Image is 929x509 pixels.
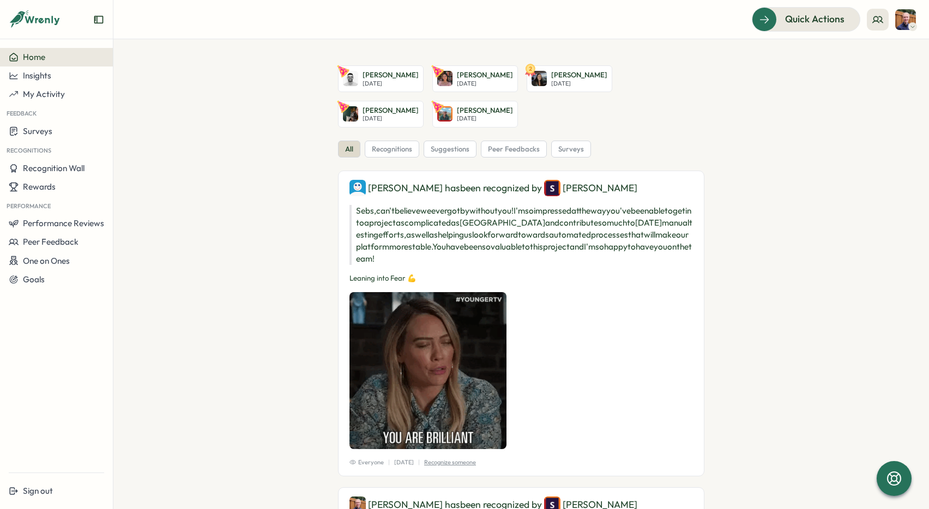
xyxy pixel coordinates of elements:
[338,101,424,128] a: Justin Caovan[PERSON_NAME][DATE]
[23,237,79,247] span: Peer Feedback
[23,181,56,192] span: Rewards
[527,65,612,92] a: 2Ashley Jessen[PERSON_NAME][DATE]
[432,101,518,128] a: Emily Jablonski[PERSON_NAME][DATE]
[23,126,52,136] span: Surveys
[432,65,518,92] a: Shreya Chatterjee[PERSON_NAME][DATE]
[752,7,860,31] button: Quick Actions
[394,458,414,467] p: [DATE]
[457,115,513,122] p: [DATE]
[349,292,506,449] img: Recognition Image
[437,71,453,86] img: Shreya Chatterjee
[388,458,390,467] p: |
[457,80,513,87] p: [DATE]
[785,12,844,26] span: Quick Actions
[363,106,419,116] p: [PERSON_NAME]
[418,458,420,467] p: |
[345,144,353,154] span: all
[363,70,419,80] p: [PERSON_NAME]
[23,89,65,99] span: My Activity
[349,205,693,265] p: Sebs, can't believe we ever got by without you! I'm so impressed at the way you've been able to g...
[895,9,916,30] img: Morgan Ludtke
[23,70,51,81] span: Insights
[551,80,607,87] p: [DATE]
[457,106,513,116] p: [PERSON_NAME]
[23,256,70,266] span: One on Ones
[431,144,469,154] span: suggestions
[437,106,453,122] img: Emily Jablonski
[349,180,693,196] div: [PERSON_NAME] has been recognized by
[349,180,366,196] img: Sarah Keller
[558,144,584,154] span: surveys
[343,106,358,122] img: Justin Caovan
[457,70,513,80] p: [PERSON_NAME]
[372,144,412,154] span: recognitions
[529,65,532,72] text: 2
[23,218,104,228] span: Performance Reviews
[532,71,547,86] img: Ashley Jessen
[544,180,560,196] img: Sarah Lazarich
[488,144,540,154] span: peer feedbacks
[343,71,358,86] img: Kyle Peterson
[424,458,476,467] p: Recognize someone
[349,274,693,283] p: Leaning into Fear 💪
[23,163,85,173] span: Recognition Wall
[93,14,104,25] button: Expand sidebar
[23,52,45,62] span: Home
[551,70,607,80] p: [PERSON_NAME]
[23,274,45,284] span: Goals
[338,65,424,92] a: Kyle Peterson[PERSON_NAME][DATE]
[363,115,419,122] p: [DATE]
[363,80,419,87] p: [DATE]
[23,486,53,496] span: Sign out
[544,180,637,196] div: [PERSON_NAME]
[349,458,384,467] span: Everyone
